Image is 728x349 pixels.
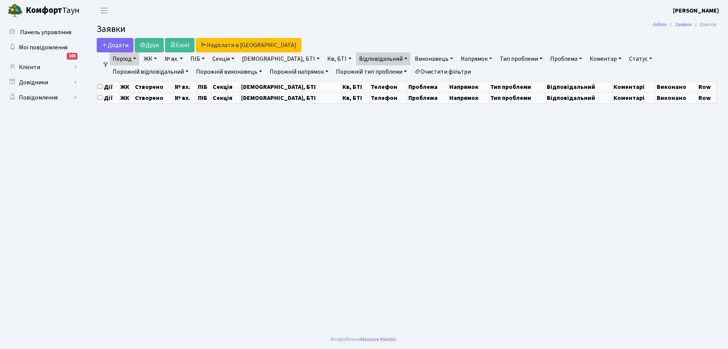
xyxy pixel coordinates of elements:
[95,4,114,17] button: Переключити навігацію
[134,81,174,92] th: Створено
[333,65,410,78] a: Порожній тип проблеми
[4,25,80,40] a: Панель управління
[267,65,331,78] a: Порожній напрямок
[361,335,396,343] a: Massive Kinetic
[141,52,160,65] a: ЖК
[546,81,612,92] th: Відповідальний
[4,60,80,75] a: Клієнти
[193,65,265,78] a: Порожній виконавець
[174,81,197,92] th: № вх.
[656,92,697,103] th: Виконано
[4,90,80,105] a: Повідомлення
[497,52,546,65] a: Тип проблеми
[642,17,728,33] nav: breadcrumb
[675,21,692,28] a: Заявки
[612,92,656,103] th: Коментарі
[324,52,354,65] a: Кв, БТІ
[653,21,667,28] a: Admin
[626,52,655,65] a: Статус
[612,81,656,92] th: Коментарі
[197,81,212,92] th: ПІБ
[412,52,456,65] a: Виконавець
[97,81,119,92] th: Дії
[697,81,716,92] th: Row
[67,53,77,60] div: 103
[134,92,174,103] th: Створено
[407,81,448,92] th: Проблема
[174,92,197,103] th: № вх.
[449,92,490,103] th: Напрямок
[490,92,546,103] th: Тип проблеми
[697,92,716,103] th: Row
[119,81,134,92] th: ЖК
[490,81,546,92] th: Тип проблеми
[240,92,341,103] th: [DEMOGRAPHIC_DATA], БТІ
[20,28,71,36] span: Панель управління
[26,4,80,17] span: Таун
[97,92,119,103] th: Дії
[4,75,80,90] a: Довідники
[407,92,448,103] th: Проблема
[692,21,717,29] li: Список
[656,81,697,92] th: Виконано
[411,65,474,78] a: Очистити фільтри
[370,92,408,103] th: Телефон
[26,4,62,16] b: Комфорт
[341,81,370,92] th: Кв, БТІ
[97,22,126,36] span: Заявки
[8,3,23,18] img: logo.png
[162,52,186,65] a: № вх.
[110,65,191,78] a: Порожній відповідальний
[119,92,134,103] th: ЖК
[187,52,208,65] a: ПІБ
[4,40,80,55] a: Мої повідомлення103
[546,92,612,103] th: Відповідальний
[673,6,719,15] a: [PERSON_NAME]
[356,52,410,65] a: Відповідальний
[97,38,133,52] a: Додати
[196,38,301,52] a: Надіслати в [GEOGRAPHIC_DATA]
[212,81,240,92] th: Секція
[239,52,323,65] a: [DEMOGRAPHIC_DATA], БТІ
[331,335,397,344] div: Розроблено .
[240,81,341,92] th: [DEMOGRAPHIC_DATA], БТІ
[458,52,495,65] a: Напрямок
[209,52,237,65] a: Секція
[19,43,67,52] span: Мої повідомлення
[135,38,164,52] a: Друк
[102,41,129,49] span: Додати
[165,38,195,52] a: Excel
[547,52,585,65] a: Проблема
[341,92,370,103] th: Кв, БТІ
[370,81,408,92] th: Телефон
[212,92,240,103] th: Секція
[587,52,624,65] a: Коментар
[110,52,139,65] a: Період
[449,81,490,92] th: Напрямок
[197,92,212,103] th: ПІБ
